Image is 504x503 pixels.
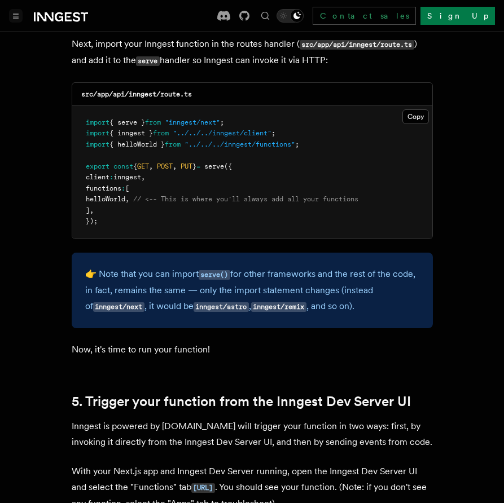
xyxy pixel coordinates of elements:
span: POST [157,162,173,170]
span: // <-- This is where you'll always add all your functions [133,195,358,203]
a: 5. Trigger your function from the Inngest Dev Server UI [72,394,411,409]
span: , [149,162,153,170]
code: serve [136,56,160,66]
code: inngest/next [93,302,144,312]
span: import [86,140,109,148]
span: helloWorld [86,195,125,203]
span: functions [86,184,121,192]
p: Now, it's time to run your function! [72,342,433,358]
a: Contact sales [313,7,416,25]
span: ] [86,206,90,214]
span: inngest [113,173,141,181]
span: , [90,206,94,214]
span: PUT [181,162,192,170]
span: { inngest } [109,129,153,137]
span: from [165,140,181,148]
code: inngest/remix [251,302,306,312]
span: }); [86,217,98,225]
code: src/app/api/inngest/route.ts [81,90,192,98]
span: ; [295,140,299,148]
span: import [86,129,109,137]
button: Toggle navigation [9,9,23,23]
code: inngest/astro [194,302,249,312]
span: ; [220,118,224,126]
span: } [192,162,196,170]
span: ; [271,129,275,137]
button: Toggle dark mode [277,9,304,23]
a: [URL] [191,482,215,492]
span: = [196,162,200,170]
span: , [173,162,177,170]
span: { serve } [109,118,145,126]
span: from [153,129,169,137]
span: from [145,118,161,126]
a: serve() [199,268,230,279]
a: Sign Up [420,7,495,25]
span: , [141,173,145,181]
code: [URL] [191,483,215,493]
button: Find something... [258,9,272,23]
span: "inngest/next" [165,118,220,126]
span: GET [137,162,149,170]
span: "../../../inngest/functions" [185,140,295,148]
span: serve [204,162,224,170]
span: , [125,195,129,203]
span: import [86,118,109,126]
span: [ [125,184,129,192]
button: Copy [402,109,429,124]
span: client [86,173,109,181]
span: "../../../inngest/client" [173,129,271,137]
span: { [133,162,137,170]
span: : [121,184,125,192]
span: ({ [224,162,232,170]
span: { helloWorld } [109,140,165,148]
span: : [109,173,113,181]
code: src/app/api/inngest/route.ts [300,40,414,50]
span: const [113,162,133,170]
p: Inngest is powered by [DOMAIN_NAME] will trigger your function in two ways: first, by invoking it... [72,418,433,450]
span: export [86,162,109,170]
p: Next, import your Inngest function in the routes handler ( ) and add it to the handler so Inngest... [72,36,433,69]
p: 👉 Note that you can import for other frameworks and the rest of the code, in fact, remains the sa... [85,266,419,315]
code: serve() [199,270,230,280]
